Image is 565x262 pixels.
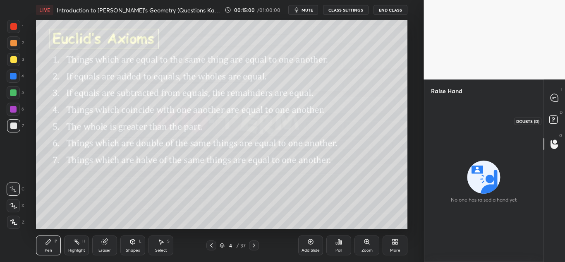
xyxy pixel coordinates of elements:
span: mute [302,7,313,13]
div: Pen [45,248,52,252]
div: 2 [7,36,24,50]
div: S [167,239,170,243]
div: Doubts (D) [514,118,541,125]
div: H [82,239,85,243]
div: X [7,199,24,212]
div: Poll [335,248,342,252]
div: 3 [7,53,24,66]
div: More [390,248,400,252]
button: CLASS SETTINGS [323,5,369,15]
button: mute [288,5,318,15]
button: End Class [373,5,407,15]
div: 6 [7,103,24,116]
h4: Introduction to [PERSON_NAME]'s Geometry (Questions Ka Dose) [57,6,221,14]
p: Raise Hand [424,80,469,102]
div: 37 [240,242,246,249]
div: LIVE [36,5,53,15]
p: D [560,109,563,115]
div: Add Slide [302,248,320,252]
div: Zoom [362,248,373,252]
div: Z [7,216,24,229]
div: Highlight [68,248,85,252]
div: L [139,239,141,243]
div: Shapes [126,248,140,252]
div: C [7,183,24,196]
div: / [236,243,239,248]
div: 1 [7,20,24,33]
h4: No one has raised a hand yet [431,196,536,204]
div: 4 [7,70,24,83]
div: 7 [7,119,24,132]
p: G [559,132,563,139]
div: Eraser [98,248,111,252]
div: 5 [7,86,24,99]
p: T [560,86,563,92]
div: 4 [226,243,235,248]
div: Select [155,248,167,252]
div: P [55,239,57,243]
